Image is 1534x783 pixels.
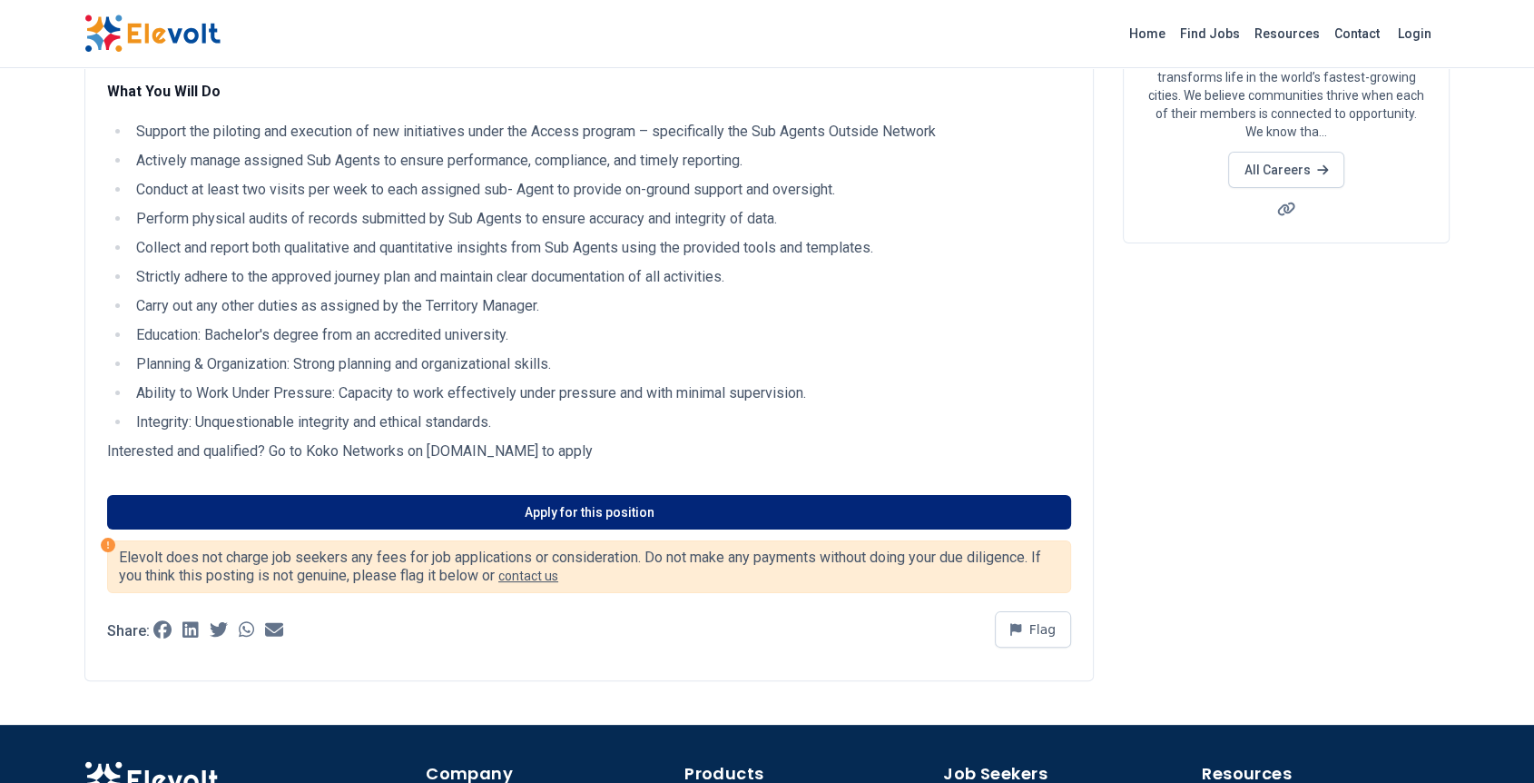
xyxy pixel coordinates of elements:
a: Login [1387,15,1442,52]
a: Contact [1327,19,1387,48]
li: Strictly adhere to the approved journey plan and maintain clear documentation of all activities. [131,266,1071,288]
li: Integrity: Unquestionable integrity and ethical standards. [131,411,1071,433]
img: Elevolt [84,15,221,53]
li: Actively manage assigned Sub Agents to ensure performance, compliance, and timely reporting. [131,150,1071,172]
strong: What You Will Do [107,83,221,100]
p: Interested and qualified? Go to Koko Networks on [DOMAIN_NAME] to apply [107,441,1071,462]
li: Support the piloting and execution of new initiatives under the Access program – specifically the... [131,121,1071,143]
p: Share: [107,624,150,639]
a: Home [1122,19,1173,48]
p: Elevolt does not charge job seekers any fees for job applications or consideration. Do not make a... [119,549,1059,585]
li: Conduct at least two visits per week to each assigned sub- Agent to provide on-ground support and... [131,179,1071,201]
li: Collect and report both qualitative and quantitative insights from Sub Agents using the provided ... [131,237,1071,259]
li: Carry out any other duties as assigned by the Territory Manager. [131,295,1071,317]
a: Find Jobs [1173,19,1247,48]
button: Flag [995,611,1071,648]
li: Planning & Organization: Strong planning and organizational skills. [131,353,1071,375]
a: contact us [498,569,558,583]
a: Resources [1247,19,1327,48]
li: Education: Bachelor's degree from an accredited university. [131,324,1071,346]
p: We exist to imagine and deliver technology that transforms life in the world’s fastest-growing ci... [1146,50,1427,141]
li: Perform physical audits of records submitted by Sub Agents to ensure accuracy and integrity of data. [131,208,1071,230]
li: Ability to Work Under Pressure: Capacity to work effectively under pressure and with minimal supe... [131,382,1071,404]
a: Apply for this position [107,495,1071,530]
a: All Careers [1228,152,1343,188]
